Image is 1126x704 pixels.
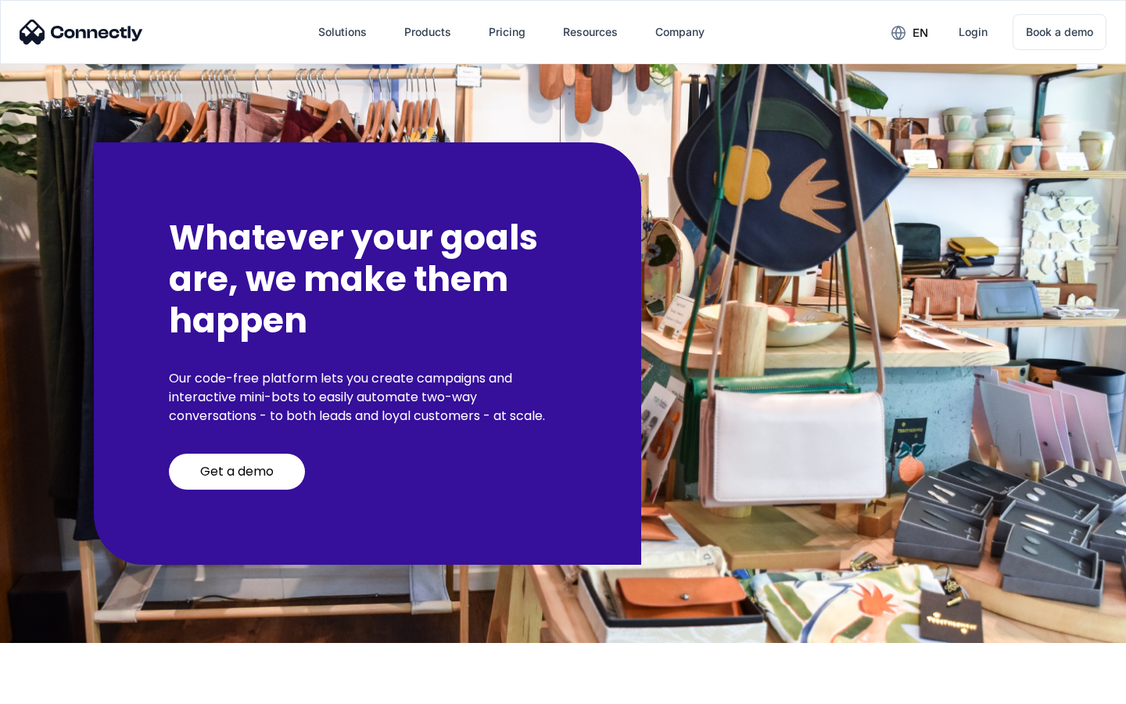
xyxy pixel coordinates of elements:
[318,21,367,43] div: Solutions
[169,454,305,490] a: Get a demo
[913,22,928,44] div: en
[489,21,525,43] div: Pricing
[20,20,143,45] img: Connectly Logo
[404,21,451,43] div: Products
[655,21,705,43] div: Company
[169,217,566,341] h2: Whatever your goals are, we make them happen
[200,464,274,480] div: Get a demo
[16,677,94,699] aside: Language selected: English
[476,13,538,51] a: Pricing
[1013,14,1106,50] a: Book a demo
[946,13,1000,51] a: Login
[31,677,94,699] ul: Language list
[959,21,988,43] div: Login
[169,369,566,426] p: Our code-free platform lets you create campaigns and interactive mini-bots to easily automate two...
[563,21,618,43] div: Resources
